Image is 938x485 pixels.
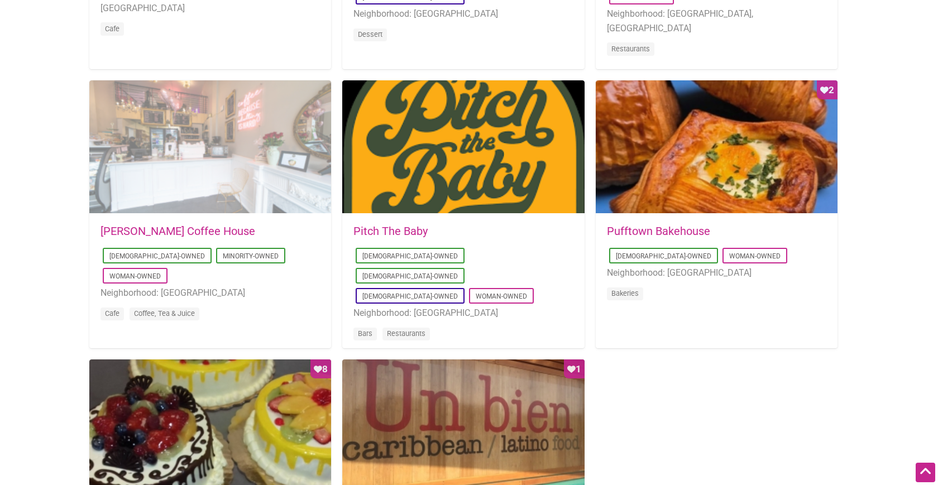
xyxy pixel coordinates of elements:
[358,30,382,39] a: Dessert
[100,286,320,300] li: Neighborhood: [GEOGRAPHIC_DATA]
[353,306,573,320] li: Neighborhood: [GEOGRAPHIC_DATA]
[916,463,935,482] div: Scroll Back to Top
[105,309,119,318] a: Cafe
[611,289,639,297] a: Bakeries
[353,224,428,238] a: Pitch The Baby
[353,7,573,21] li: Neighborhood: [GEOGRAPHIC_DATA]
[387,329,425,338] a: Restaurants
[607,266,826,280] li: Neighborhood: [GEOGRAPHIC_DATA]
[362,272,458,280] a: [DEMOGRAPHIC_DATA]-Owned
[611,45,650,53] a: Restaurants
[607,7,826,35] li: Neighborhood: [GEOGRAPHIC_DATA], [GEOGRAPHIC_DATA]
[358,329,372,338] a: Bars
[109,272,161,280] a: Woman-Owned
[616,252,711,260] a: [DEMOGRAPHIC_DATA]-Owned
[100,224,255,238] a: [PERSON_NAME] Coffee House
[362,292,458,300] a: [DEMOGRAPHIC_DATA]-Owned
[109,252,205,260] a: [DEMOGRAPHIC_DATA]-Owned
[476,292,527,300] a: Woman-Owned
[105,25,119,33] a: Cafe
[223,252,279,260] a: Minority-Owned
[729,252,781,260] a: Woman-Owned
[134,309,195,318] a: Coffee, Tea & Juice
[607,224,710,238] a: Pufftown Bakehouse
[362,252,458,260] a: [DEMOGRAPHIC_DATA]-Owned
